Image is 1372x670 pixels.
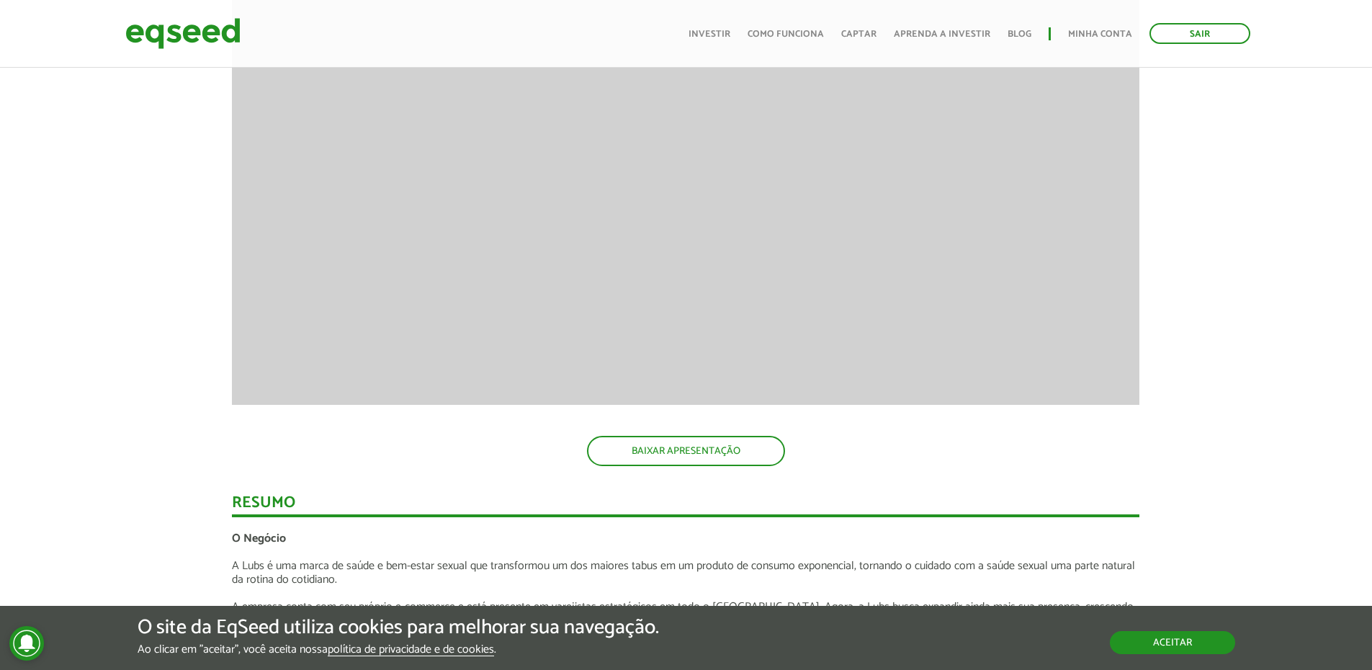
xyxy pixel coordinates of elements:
a: Sair [1149,23,1250,44]
img: EqSeed [125,14,241,53]
a: Minha conta [1068,30,1132,39]
a: BAIXAR APRESENTAÇÃO [587,436,785,466]
p: A Lubs é uma marca de saúde e bem-estar sexual que transformou um dos maiores tabus em um produto... [232,559,1139,586]
button: Aceitar [1110,631,1235,654]
a: Aprenda a investir [894,30,990,39]
a: Investir [689,30,730,39]
a: Captar [841,30,876,39]
a: política de privacidade e de cookies [328,644,494,656]
strong: O Negócio [232,529,286,548]
div: Resumo [232,495,1139,517]
h5: O site da EqSeed utiliza cookies para melhorar sua navegação. [138,617,659,639]
p: A empresa conta com seu próprio e-commerce e está presente em varejistas estratégicos em todo o [... [232,600,1139,627]
a: Blog [1008,30,1031,39]
p: Ao clicar em "aceitar", você aceita nossa . [138,643,659,656]
a: Como funciona [748,30,824,39]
